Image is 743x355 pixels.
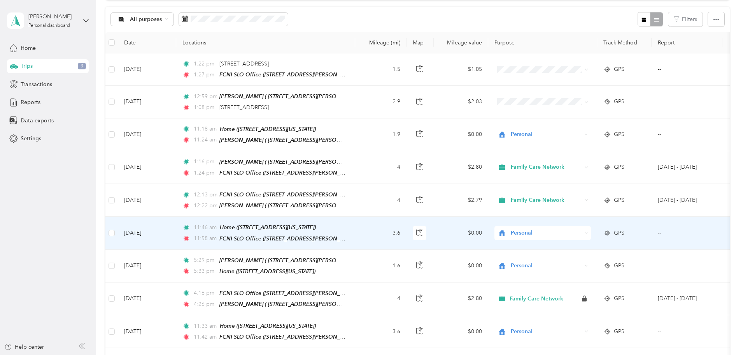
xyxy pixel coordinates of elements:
td: [DATE] [118,217,176,249]
td: -- [652,53,722,86]
td: 4 [355,283,407,315]
td: 3.6 [355,315,407,348]
span: GPS [614,261,624,270]
span: GPS [614,130,624,139]
span: Home ([STREET_ADDRESS][US_STATE]) [220,224,316,230]
span: 11:42 am [194,333,216,341]
td: 1.9 [355,118,407,151]
td: $2.79 [434,184,488,217]
span: 1:16 pm [194,157,216,166]
span: 4:26 pm [194,300,216,309]
span: [PERSON_NAME] ( [STREET_ADDRESS][PERSON_NAME]) [219,93,363,100]
td: [DATE] [118,184,176,217]
span: Personal [511,130,582,139]
span: 11:46 am [194,223,217,232]
span: [PERSON_NAME] ( [STREET_ADDRESS][PERSON_NAME]) [219,137,363,143]
span: Home ([STREET_ADDRESS][US_STATE]) [220,323,316,329]
th: Date [118,32,176,53]
span: [PERSON_NAME] ( [STREET_ADDRESS][PERSON_NAME]) [219,202,363,209]
span: GPS [614,196,624,205]
span: 12:13 pm [194,191,216,199]
span: 1:08 pm [194,103,216,112]
span: GPS [614,65,624,74]
td: 4 [355,151,407,184]
span: FCNI SLO Office ([STREET_ADDRESS][PERSON_NAME][US_STATE]) [219,235,386,242]
span: Personal [511,261,582,270]
span: 5:29 pm [194,256,216,265]
td: [DATE] [118,53,176,86]
span: Data exports [21,117,54,125]
td: -- [652,217,722,249]
span: FCNI SLO Office ([STREET_ADDRESS][PERSON_NAME][US_STATE]) [219,71,386,78]
td: 4 [355,184,407,217]
th: Purpose [488,32,597,53]
span: [PERSON_NAME] ( [STREET_ADDRESS][PERSON_NAME]) [219,257,363,264]
div: [PERSON_NAME] [28,12,77,21]
td: [DATE] [118,86,176,118]
span: [PERSON_NAME] ( [STREET_ADDRESS][PERSON_NAME]) [219,159,363,165]
td: [DATE] [118,315,176,348]
span: GPS [614,229,624,237]
td: 2.9 [355,86,407,118]
span: Home ([STREET_ADDRESS][US_STATE]) [220,126,316,132]
td: 1.5 [355,53,407,86]
td: $0.00 [434,118,488,151]
span: FCNI SLO Office ([STREET_ADDRESS][PERSON_NAME][US_STATE]) [219,290,386,297]
td: $2.80 [434,151,488,184]
span: 1:22 pm [194,60,216,68]
td: [DATE] [118,250,176,283]
th: Mileage value [434,32,488,53]
th: Mileage (mi) [355,32,407,53]
span: Personal [511,229,582,237]
span: FCNI SLO Office ([STREET_ADDRESS][PERSON_NAME][US_STATE]) [219,191,386,198]
td: Sep 29 - Oct 12, 2025 [652,184,722,217]
span: 11:18 am [194,125,217,133]
span: 1:27 pm [194,71,216,79]
span: 4:16 pm [194,289,216,297]
td: 1.6 [355,250,407,283]
span: [PERSON_NAME] ( [STREET_ADDRESS][PERSON_NAME]) [219,301,363,307]
td: -- [652,118,722,151]
td: $0.00 [434,217,488,249]
span: 12:22 pm [194,201,216,210]
button: Help center [4,343,44,351]
span: Settings [21,134,41,143]
td: [DATE] [118,283,176,315]
td: 3.6 [355,217,407,249]
th: Map [407,32,434,53]
span: All purposes [130,17,162,22]
span: Trips [21,62,33,70]
td: Sep 15 - 28, 2025 [652,283,722,315]
span: 5:33 pm [194,267,216,276]
td: $2.80 [434,283,488,315]
td: -- [652,250,722,283]
span: Family Care Network [511,163,582,171]
td: Sep 29 - Oct 12, 2025 [652,151,722,184]
th: Track Method [597,32,652,53]
span: GPS [614,163,624,171]
span: 11:33 am [194,322,217,330]
span: Home [21,44,36,52]
span: Family Care Network [511,196,582,205]
td: -- [652,315,722,348]
span: FCNI SLO Office ([STREET_ADDRESS][PERSON_NAME][US_STATE]) [219,334,386,340]
span: GPS [614,97,624,106]
span: GPS [614,327,624,336]
span: Family Care Network [510,295,563,302]
td: [DATE] [118,118,176,151]
span: [STREET_ADDRESS] [219,104,269,111]
span: 3 [78,63,86,70]
span: [STREET_ADDRESS] [219,60,269,67]
span: 1:24 pm [194,169,216,177]
span: FCNI SLO Office ([STREET_ADDRESS][PERSON_NAME][US_STATE]) [219,170,386,176]
span: Transactions [21,80,52,88]
th: Report [652,32,722,53]
td: $0.00 [434,250,488,283]
span: 11:24 am [194,136,216,144]
td: $2.03 [434,86,488,118]
div: Personal dashboard [28,23,70,28]
span: 11:58 am [194,234,216,243]
iframe: Everlance-gr Chat Button Frame [699,311,743,355]
span: GPS [614,294,624,303]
